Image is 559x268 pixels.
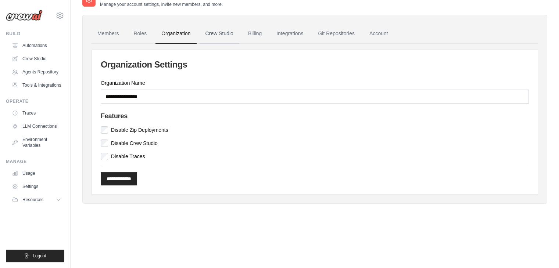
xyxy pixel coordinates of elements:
[9,79,64,91] a: Tools & Integrations
[9,134,64,151] a: Environment Variables
[101,112,529,120] h4: Features
[101,79,529,87] label: Organization Name
[111,126,168,134] label: Disable Zip Deployments
[6,10,43,21] img: Logo
[6,31,64,37] div: Build
[9,66,64,78] a: Agents Repository
[6,98,64,104] div: Operate
[363,24,394,44] a: Account
[22,197,43,203] span: Resources
[155,24,196,44] a: Organization
[312,24,361,44] a: Git Repositories
[9,181,64,192] a: Settings
[101,59,529,70] h2: Organization Settings
[111,153,145,160] label: Disable Traces
[6,159,64,164] div: Manage
[6,250,64,262] button: Logout
[100,1,223,7] p: Manage your account settings, invite new members, and more.
[92,24,125,44] a: Members
[9,53,64,65] a: Crew Studio
[9,120,64,132] a: LLM Connections
[9,167,64,179] a: Usage
[9,40,64,51] a: Automations
[242,24,268,44] a: Billing
[33,253,46,259] span: Logout
[111,140,158,147] label: Disable Crew Studio
[9,194,64,206] button: Resources
[270,24,309,44] a: Integrations
[9,107,64,119] a: Traces
[128,24,153,44] a: Roles
[200,24,239,44] a: Crew Studio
